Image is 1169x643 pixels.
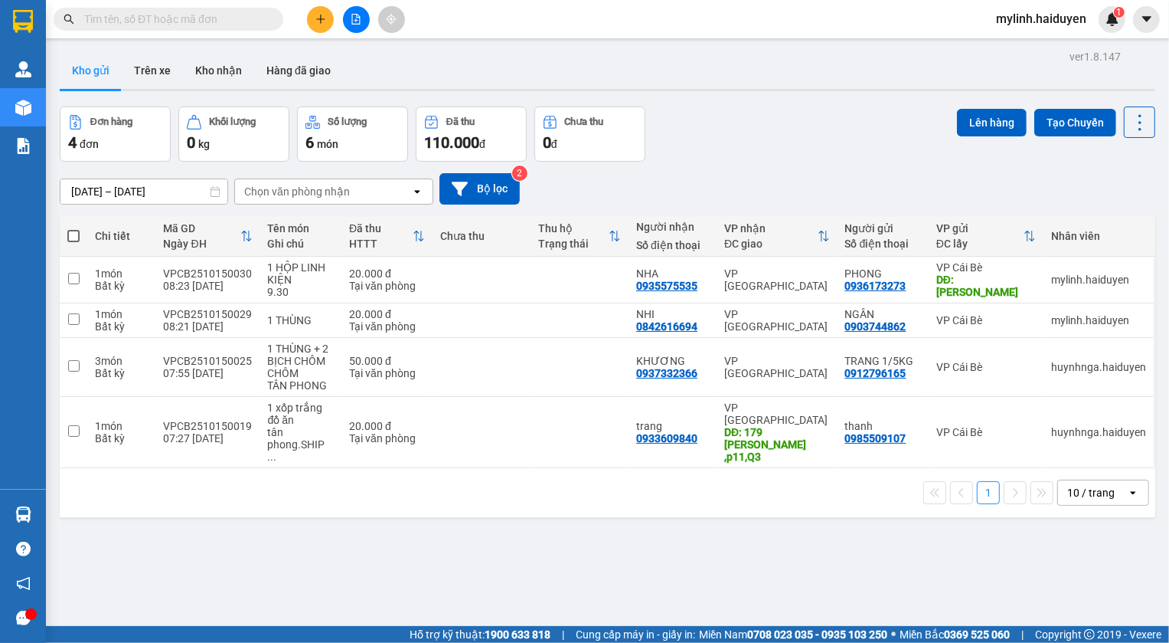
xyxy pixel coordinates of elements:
[1105,12,1119,26] img: icon-new-feature
[156,216,260,257] th: Toggle SortBy
[95,267,149,280] div: 1 món
[244,184,350,199] div: Chọn văn phòng nhận
[1051,314,1146,326] div: mylinh.haiduyen
[13,10,33,33] img: logo-vxr
[254,52,343,89] button: Hàng đã giao
[15,138,31,154] img: solution-icon
[351,14,361,25] span: file-add
[341,216,433,257] th: Toggle SortBy
[95,367,149,379] div: Bất kỳ
[845,355,921,367] div: TRANG 1/5KG
[538,222,609,235] div: Thu hộ
[349,320,425,333] div: Tại văn phòng
[378,6,405,33] button: aim
[178,107,289,162] button: Khối lượng0kg
[164,280,253,292] div: 08:23 [DATE]
[268,222,335,235] div: Tên món
[15,61,31,77] img: warehouse-icon
[845,420,921,432] div: thanh
[95,320,149,333] div: Bất kỳ
[747,628,887,641] strong: 0708 023 035 - 0935 103 250
[164,308,253,320] div: VPCB2510150029
[268,261,335,286] div: 1 HỘP LINH KIỆN
[636,355,709,367] div: KHƯƠNG
[845,432,906,445] div: 0985509107
[936,222,1024,235] div: VP gửi
[95,230,149,242] div: Chi tiết
[1051,361,1146,373] div: huynhnga.haiduyen
[268,314,335,326] div: 1 THÙNG
[268,238,335,250] div: Ghi chú
[60,107,171,162] button: Đơn hàng4đơn
[164,222,240,235] div: Mã GD
[636,367,697,379] div: 0937332366
[164,420,253,432] div: VPCB2510150019
[95,355,149,367] div: 3 món
[209,116,256,127] div: Khối lượng
[724,355,830,379] div: VP [GEOGRAPHIC_DATA]
[268,426,335,463] div: tân phong.SHIP CHƯA THU
[562,626,564,643] span: |
[891,632,896,638] span: ⚪️
[936,314,1036,326] div: VP Cái Bè
[164,355,253,367] div: VPCB2510150025
[349,280,425,292] div: Tại văn phòng
[1051,230,1146,242] div: Nhân viên
[636,239,709,251] div: Số điện thoại
[936,361,1036,373] div: VP Cái Bè
[636,432,697,445] div: 0933609840
[439,173,520,205] button: Bộ lọc
[845,308,921,320] div: NGÂN
[565,116,604,127] div: Chưa thu
[268,451,277,463] span: ...
[636,221,709,233] div: Người nhận
[305,133,314,152] span: 6
[984,9,1099,28] span: mylinh.haiduyen
[724,402,830,426] div: VP [GEOGRAPHIC_DATA]
[64,14,74,25] span: search
[95,432,149,445] div: Bất kỳ
[424,133,479,152] span: 110.000
[957,109,1027,136] button: Lên hàng
[944,628,1010,641] strong: 0369 525 060
[845,320,906,333] div: 0903744862
[349,222,413,235] div: Đã thu
[936,426,1036,438] div: VP Cái Bè
[531,216,629,257] th: Toggle SortBy
[845,238,921,250] div: Số điện thoại
[534,107,645,162] button: Chưa thu0đ
[307,6,334,33] button: plus
[187,133,195,152] span: 0
[90,116,132,127] div: Đơn hàng
[60,179,227,204] input: Select a date range.
[724,222,818,235] div: VP nhận
[68,133,77,152] span: 4
[349,355,425,367] div: 50.000 đ
[60,52,122,89] button: Kho gửi
[349,308,425,320] div: 20.000 đ
[386,14,397,25] span: aim
[845,367,906,379] div: 0912796165
[349,267,425,280] div: 20.000 đ
[16,611,31,625] span: message
[164,320,253,333] div: 08:21 [DATE]
[724,308,830,333] div: VP [GEOGRAPHIC_DATA]
[636,280,697,292] div: 0935575535
[636,420,709,432] div: trang
[485,628,550,641] strong: 1900 633 818
[512,166,527,181] sup: 2
[929,216,1043,257] th: Toggle SortBy
[900,626,1010,643] span: Miền Bắc
[349,238,413,250] div: HTTT
[198,138,210,150] span: kg
[636,320,697,333] div: 0842616694
[268,402,335,426] div: 1 xốp trắng đồ ăn
[845,222,921,235] div: Người gửi
[551,138,557,150] span: đ
[977,481,1000,504] button: 1
[15,507,31,523] img: warehouse-icon
[95,280,149,292] div: Bất kỳ
[164,367,253,379] div: 07:55 [DATE]
[1069,48,1121,65] div: ver 1.8.147
[724,238,818,250] div: ĐC giao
